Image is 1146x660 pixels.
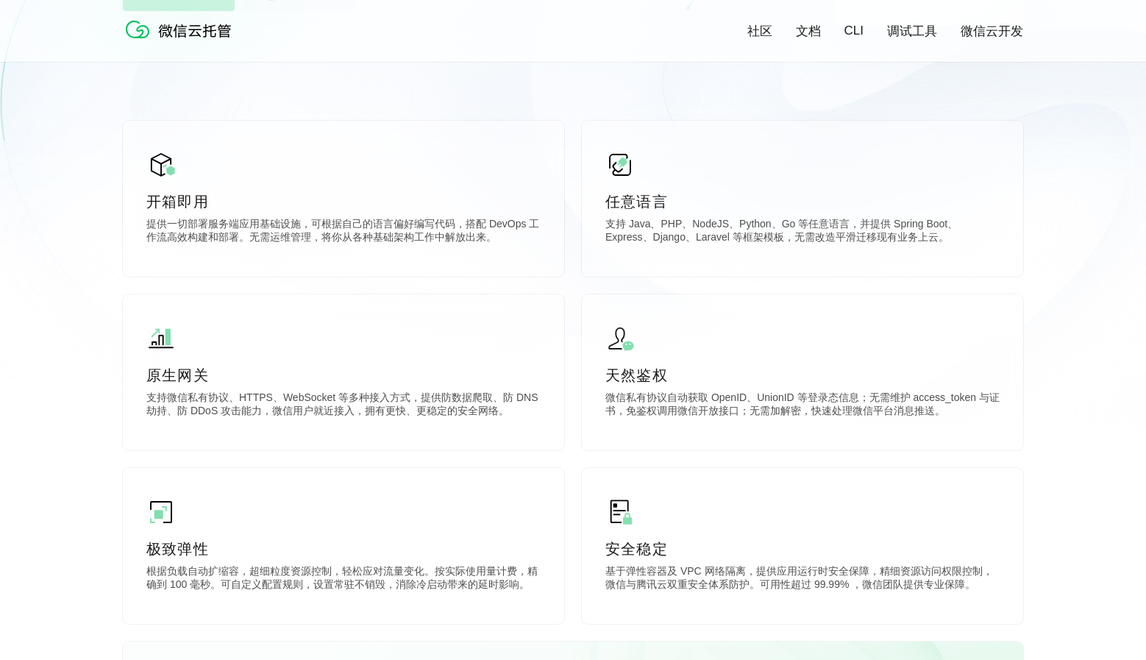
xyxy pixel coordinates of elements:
p: 开箱即用 [146,191,541,212]
p: 根据负载自动扩缩容，超细粒度资源控制，轻松应对流量变化。按实际使用量计费，精确到 100 毫秒。可自定义配置规则，设置常驻不销毁，消除冷启动带来的延时影响。 [146,565,541,595]
a: CLI [844,24,864,38]
p: 原生网关 [146,365,541,386]
a: 调试工具 [887,23,937,40]
a: 文档 [796,23,821,40]
p: 支持微信私有协议、HTTPS、WebSocket 等多种接入方式，提供防数据爬取、防 DNS 劫持、防 DDoS 攻击能力，微信用户就近接入，拥有更快、更稳定的安全网络。 [146,391,541,421]
p: 支持 Java、PHP、NodeJS、Python、Go 等任意语言，并提供 Spring Boot、Express、Django、Laravel 等框架模板，无需改造平滑迁移现有业务上云。 [605,218,1000,247]
p: 任意语言 [605,191,1000,212]
a: 微信云开发 [961,23,1023,40]
img: 微信云托管 [123,15,241,44]
p: 天然鉴权 [605,365,1000,386]
p: 提供一切部署服务端应用基础设施，可根据自己的语言偏好编写代码，搭配 DevOps 工作流高效构建和部署。无需运维管理，将你从各种基础架构工作中解放出来。 [146,218,541,247]
p: 基于弹性容器及 VPC 网络隔离，提供应用运行时安全保障，精细资源访问权限控制，微信与腾讯云双重安全体系防护。可用性超过 99.99% ，微信团队提供专业保障。 [605,565,1000,595]
a: 微信云托管 [123,34,241,46]
a: 社区 [747,23,772,40]
p: 微信私有协议自动获取 OpenID、UnionID 等登录态信息；无需维护 access_token 与证书，免鉴权调用微信开放接口；无需加解密，快速处理微信平台消息推送。 [605,391,1000,421]
p: 极致弹性 [146,539,541,559]
p: 安全稳定 [605,539,1000,559]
